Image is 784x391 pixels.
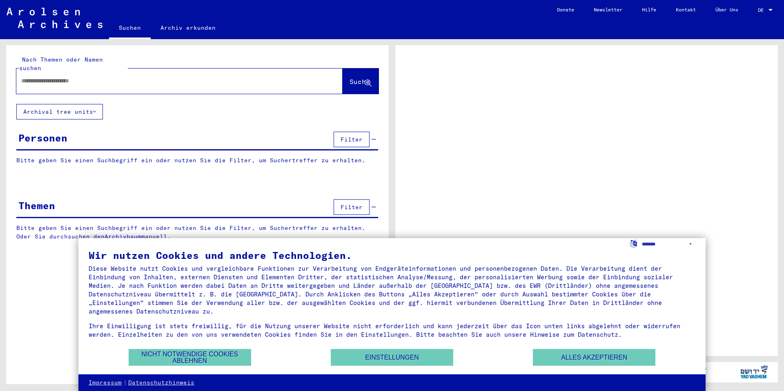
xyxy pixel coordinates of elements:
a: Datenschutzhinweis [128,379,194,387]
button: Filter [334,132,370,147]
a: Impressum [89,379,122,387]
p: Bitte geben Sie einen Suchbegriff ein oder nutzen Sie die Filter, um Suchertreffer zu erhalten. [16,156,378,165]
span: Suche [350,77,370,86]
label: Sprache auswählen [629,239,638,247]
button: Filter [334,199,370,215]
a: Archiv erkunden [151,18,225,38]
div: Themen [18,198,55,213]
p: Bitte geben Sie einen Suchbegriff ein oder nutzen Sie die Filter, um Suchertreffer zu erhalten. O... [16,224,379,241]
span: Filter [341,136,363,143]
span: DE [758,7,767,13]
div: Ihre Einwilligung ist stets freiwillig, für die Nutzung unserer Website nicht erforderlich und ka... [89,322,695,339]
button: Einstellungen [331,349,453,366]
span: Filter [341,203,363,211]
button: Archival tree units [16,104,103,119]
div: Wir nutzen Cookies und andere Technologien. [89,250,695,260]
button: Suche [343,68,379,94]
button: Alles akzeptieren [533,349,655,366]
a: Suchen [109,18,151,39]
button: Nicht notwendige Cookies ablehnen [129,349,251,366]
div: Personen [18,130,67,145]
img: yv_logo.png [739,362,769,382]
div: Diese Website nutzt Cookies und vergleichbare Funktionen zur Verarbeitung von Endgeräteinformatio... [89,264,695,316]
img: Arolsen_neg.svg [7,8,102,28]
select: Sprache auswählen [642,238,695,250]
a: Archivbaum [105,233,141,240]
mat-label: Nach Themen oder Namen suchen [19,56,103,72]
